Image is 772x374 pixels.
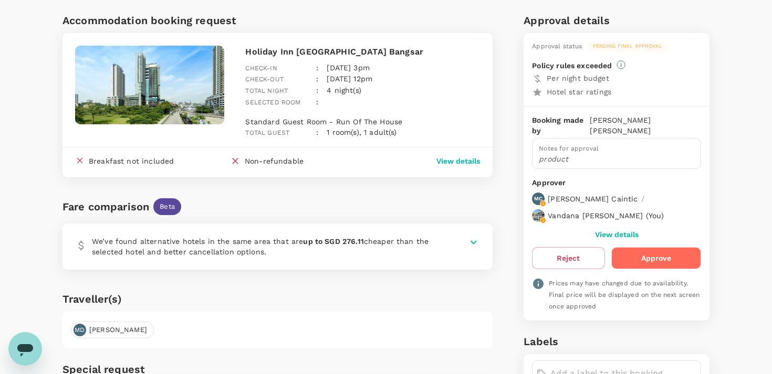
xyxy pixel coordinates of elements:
p: We’ve found alternative hotels in the same area that are cheaper than the selected hotel and bett... [92,236,442,257]
div: Fare comparison [62,198,149,215]
p: Policy rules exceeded [532,60,612,71]
span: Notes for approval [539,145,599,152]
h6: Labels [524,333,710,350]
p: Standard Guest Room - Run Of The House [245,116,402,127]
p: Holiday Inn [GEOGRAPHIC_DATA] Bangsar [245,46,479,58]
div: : [308,119,318,138]
span: Selected room [245,99,300,106]
p: [DATE] 12pm [327,73,372,84]
p: / [641,194,644,204]
span: Beta [153,202,181,212]
div: Breakfast not included [89,156,174,166]
p: 4 night(s) [327,85,361,95]
div: : [308,88,318,108]
p: 1 room(s), 1 adult(s) [327,127,397,137]
p: [PERSON_NAME] [PERSON_NAME] [590,115,701,136]
h6: Traveller(s) [62,291,493,307]
div: : [308,54,318,74]
span: Check-in [245,65,277,72]
p: MC [534,195,543,202]
div: : [308,77,318,97]
h6: Accommodation booking request [62,12,275,29]
button: View details [595,230,639,239]
button: Approve [611,247,701,269]
div: MD [74,324,86,336]
div: Non-refundable [245,156,304,169]
span: Total night [245,87,288,94]
span: [PERSON_NAME] [83,325,153,335]
span: Total guest [245,129,289,136]
div: : [308,65,318,85]
p: [PERSON_NAME] Caintic [548,194,638,204]
div: Approval status [532,41,582,52]
img: hotel [75,46,224,124]
p: Vandana [PERSON_NAME] ( You ) [548,210,664,221]
h6: Approval details [524,12,710,29]
button: View details [436,156,480,166]
p: product [539,154,694,164]
span: Pending final approval [587,42,669,50]
p: Per night budget [547,73,701,83]
p: [DATE] 3pm [327,62,370,73]
p: Approver [532,177,701,188]
p: Hotel star ratings [547,87,701,97]
span: Prices may have changed due to availability. Final price will be displayed on the next screen onc... [549,280,700,310]
img: avatar-664abc286c9eb.jpeg [532,209,545,222]
button: Reject [532,247,604,269]
iframe: Button to launch messaging window [8,332,42,366]
p: Booking made by [532,115,590,136]
b: up to SGD 276.11 [303,237,363,245]
span: Check-out [245,76,283,83]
